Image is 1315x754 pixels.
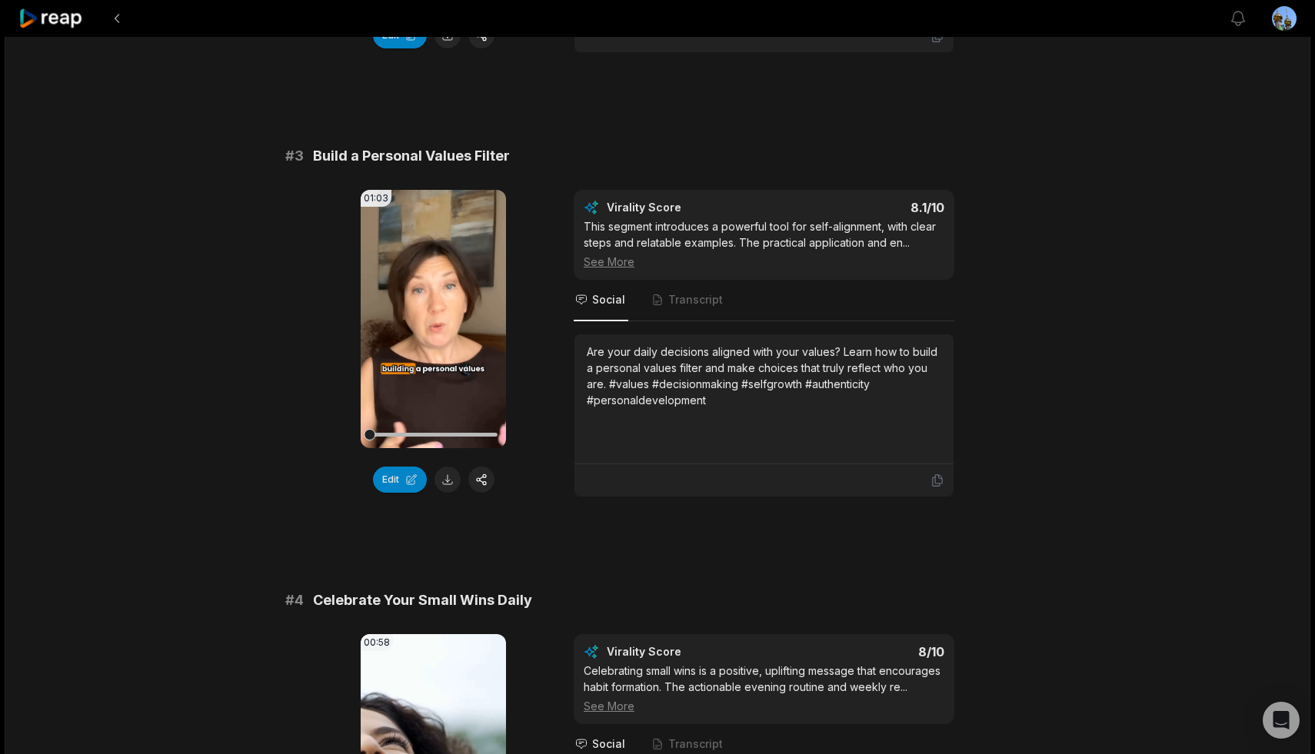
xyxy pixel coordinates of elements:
button: Edit [373,467,427,493]
span: # 3 [285,145,304,167]
span: Social [592,736,625,752]
div: Open Intercom Messenger [1263,702,1300,739]
span: # 4 [285,590,304,611]
nav: Tabs [574,280,954,321]
span: Transcript [668,292,723,307]
video: Your browser does not support mp4 format. [361,190,506,448]
div: 8 /10 [780,644,945,659]
div: See More [584,254,944,270]
span: Celebrate Your Small Wins Daily [313,590,532,611]
div: See More [584,698,944,714]
span: Build a Personal Values Filter [313,145,510,167]
div: This segment introduces a powerful tool for self-alignment, with clear steps and relatable exampl... [584,218,944,270]
span: Social [592,292,625,307]
div: Virality Score [607,200,772,215]
div: Are your daily decisions aligned with your values? Learn how to build a personal values filter an... [587,344,941,408]
span: Transcript [668,736,723,752]
div: Celebrating small wins is a positive, uplifting message that encourages habit formation. The acti... [584,663,944,714]
div: 8.1 /10 [780,200,945,215]
div: Virality Score [607,644,772,659]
